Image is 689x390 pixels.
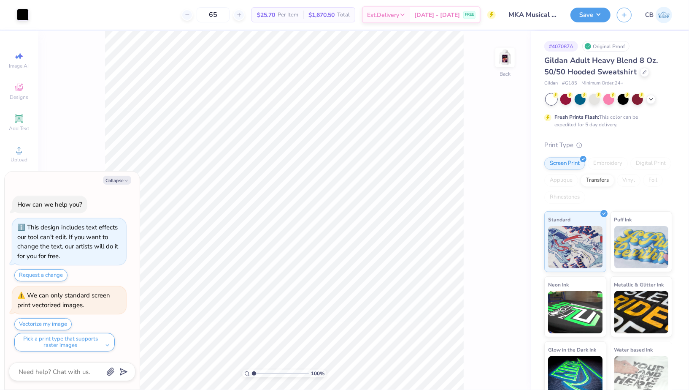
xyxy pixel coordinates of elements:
a: CB [645,7,672,23]
button: Pick a print type that supports raster images [14,333,115,352]
span: Upload [11,156,27,163]
span: Image AI [9,63,29,69]
input: Untitled Design [502,6,564,23]
span: Standard [548,215,570,224]
span: Minimum Order: 24 + [581,80,624,87]
input: – – [197,7,230,22]
div: Applique [544,174,578,187]
button: Save [570,8,611,22]
span: Designs [10,94,28,101]
div: How can we help you? [17,200,82,209]
span: Est. Delivery [367,11,399,19]
div: Original Proof [582,41,630,52]
div: Embroidery [588,157,628,170]
div: Foil [643,174,663,187]
span: $1,670.50 [308,11,335,19]
div: Screen Print [544,157,585,170]
span: Neon Ink [548,280,569,289]
span: Total [337,11,350,19]
div: This design includes text effects our tool can't edit. If you want to change the text, our artist... [17,223,118,260]
div: Digital Print [630,157,671,170]
span: Metallic & Glitter Ink [614,280,664,289]
button: Request a change [14,269,68,281]
div: Vinyl [617,174,640,187]
span: Gildan Adult Heavy Blend 8 Oz. 50/50 Hooded Sweatshirt [544,55,658,77]
div: Print Type [544,140,672,150]
div: We can only standard screen print vectorized images. [17,291,110,309]
div: Back [500,70,511,78]
span: Add Text [9,125,29,132]
img: Back [497,49,513,66]
span: CB [645,10,654,20]
button: Collapse [103,176,131,185]
div: Rhinestones [544,191,585,204]
span: Water based Ink [614,345,653,354]
span: $25.70 [257,11,275,19]
span: FREE [465,12,474,18]
span: # G185 [562,80,577,87]
span: [DATE] - [DATE] [414,11,460,19]
span: 100 % [311,370,324,377]
img: Standard [548,226,603,268]
div: # 407087A [544,41,578,52]
strong: Fresh Prints Flash: [554,114,599,120]
img: Chhavi Bansal [656,7,672,23]
img: Metallic & Glitter Ink [614,291,669,333]
span: Gildan [544,80,558,87]
span: Glow in the Dark Ink [548,345,596,354]
div: This color can be expedited for 5 day delivery. [554,113,658,128]
button: Vectorize my image [14,318,72,330]
span: Puff Ink [614,215,632,224]
span: Per Item [278,11,298,19]
div: Transfers [581,174,614,187]
img: Puff Ink [614,226,669,268]
img: Neon Ink [548,291,603,333]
